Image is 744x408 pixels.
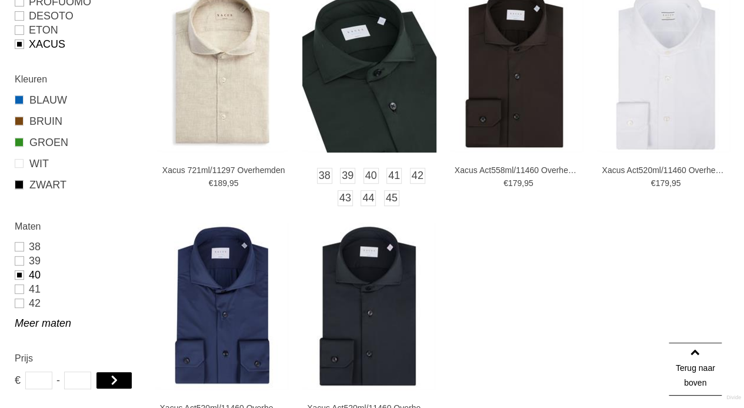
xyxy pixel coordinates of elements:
[15,23,140,37] a: ETON
[338,190,353,206] a: 43
[15,9,140,23] a: Desoto
[15,296,140,310] a: 42
[15,282,140,296] a: 41
[522,178,524,188] span: ,
[361,190,376,206] a: 44
[386,168,402,184] a: 41
[317,168,332,184] a: 38
[455,165,582,175] a: Xacus Act558ml/11460 Overhemden
[229,178,239,188] span: 95
[669,343,722,396] a: Terug naar boven
[15,268,140,282] a: 40
[15,156,140,171] a: WIT
[15,92,140,108] a: BLAUW
[503,178,508,188] span: €
[159,165,287,175] a: Xacus 721ml/11297 Overhemden
[410,168,425,184] a: 42
[15,177,140,193] a: ZWART
[15,254,140,268] a: 39
[340,168,355,184] a: 39
[15,135,140,150] a: GROEN
[302,223,436,390] img: Xacus Act520ml/11460 Overhemden
[213,178,227,188] span: 189
[363,168,379,184] a: 40
[508,178,522,188] span: 179
[651,178,656,188] span: €
[15,37,140,51] a: Xacus
[672,178,681,188] span: 95
[15,351,140,366] h2: Prijs
[227,178,229,188] span: ,
[15,316,140,330] a: Meer maten
[209,178,213,188] span: €
[602,165,729,175] a: Xacus Act520ml/11460 Overhemden
[524,178,533,188] span: 95
[155,223,289,390] img: Xacus Act520ml/11460 Overhemden
[15,219,140,234] h2: Maten
[15,371,21,389] span: €
[15,72,140,87] h2: Kleuren
[15,114,140,129] a: BRUIN
[15,240,140,254] a: 38
[56,371,60,389] span: -
[384,190,399,206] a: 45
[655,178,669,188] span: 179
[669,178,672,188] span: ,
